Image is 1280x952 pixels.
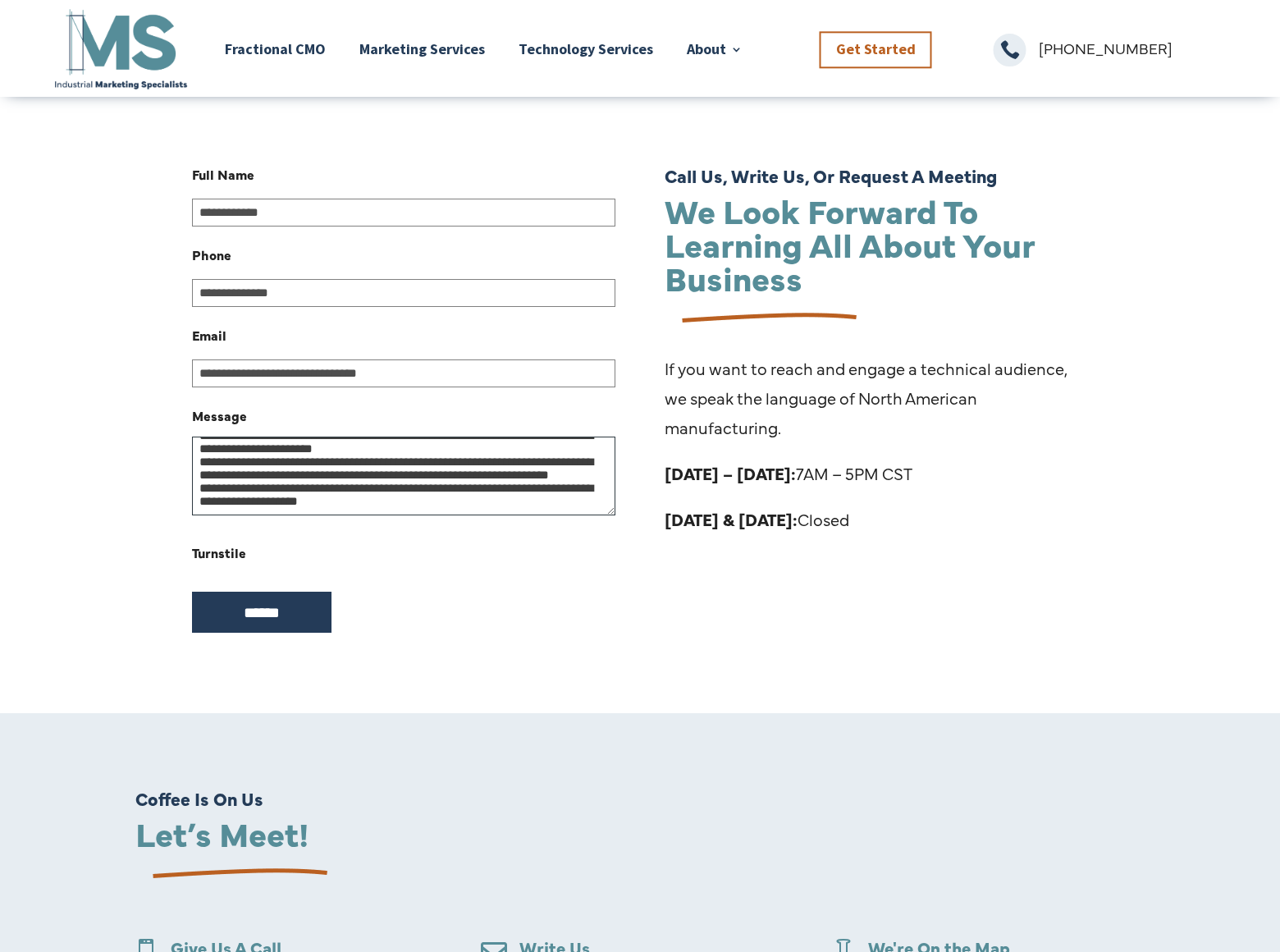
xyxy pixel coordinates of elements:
span: 7AM – 5PM CST [665,462,912,484]
img: underline [665,298,863,340]
a: Get Started [820,31,932,68]
h6: Coffee Is On Us [135,790,1145,816]
a: Fractional CMO [225,6,326,92]
img: underline [135,854,334,895]
span:  [994,34,1026,66]
label: Message [192,400,247,430]
h2: Let’s Meet! [135,816,1145,858]
label: Full Name [192,159,254,189]
h2: We Look Forward To Learning All About Your Business [665,193,1088,302]
label: Email [192,320,226,350]
p: If you want to reach and engage a technical audience, we speak the language of North American man... [665,354,1088,459]
label: Turnstile [192,538,246,567]
a: Technology Services [519,6,653,92]
a: About [687,6,743,92]
span: Closed [665,508,849,530]
label: Phone [192,240,231,269]
strong: [DATE] & [DATE]: [665,508,798,530]
p: [PHONE_NUMBER] [1039,34,1229,63]
h6: Call Us, Write Us, Or Request A Meeting [665,167,1088,193]
a: Marketing Services [359,6,485,92]
strong: [DATE] – [DATE]: [665,462,796,484]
